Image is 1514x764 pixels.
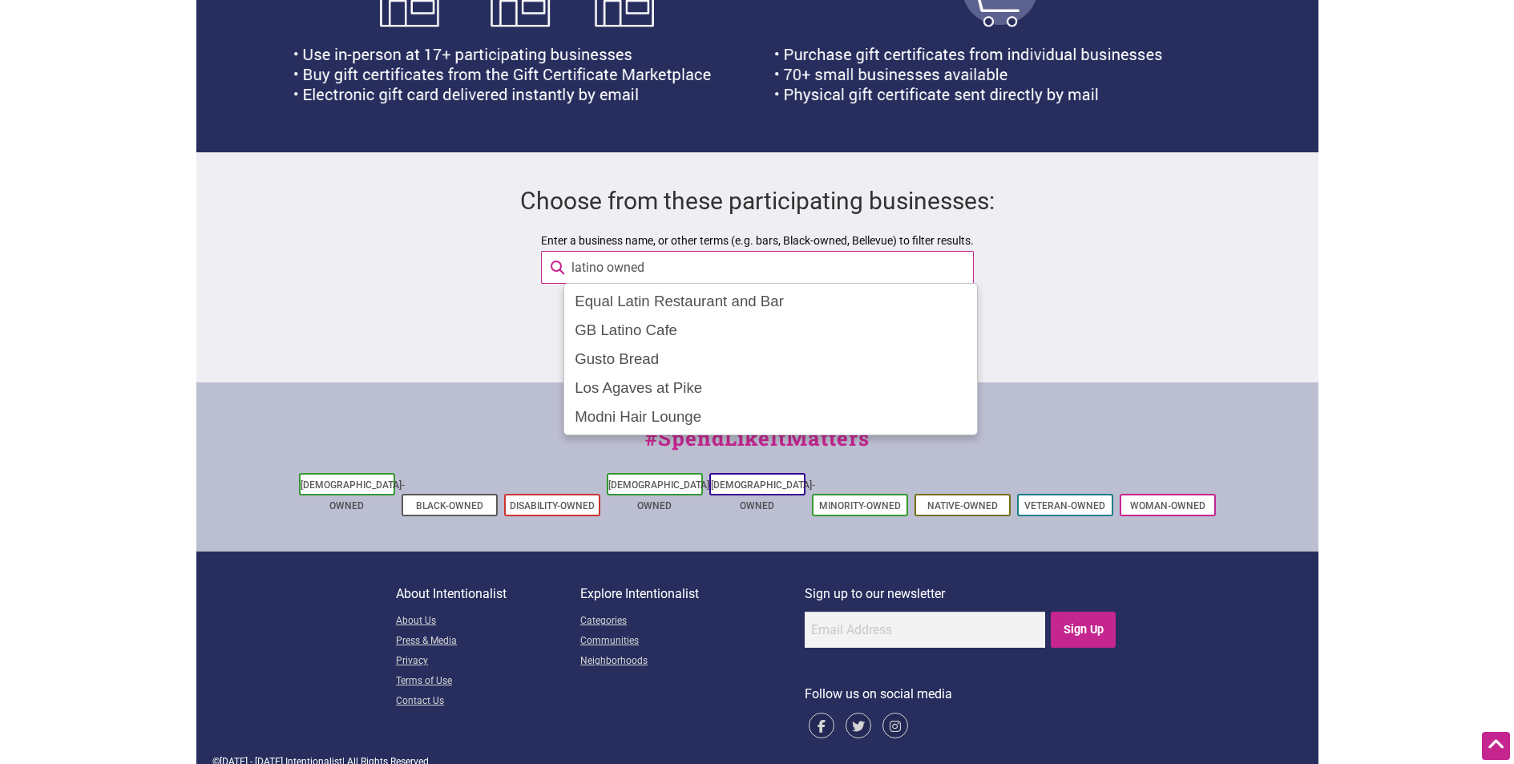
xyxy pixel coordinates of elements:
[819,500,901,511] a: Minority-Owned
[569,316,973,345] div: GB Latino Cafe
[580,584,805,604] p: Explore Intentionalist
[520,184,995,218] h2: Choose from these participating businesses:
[711,479,815,511] a: [DEMOGRAPHIC_DATA]-Owned
[927,500,998,511] a: Native-Owned
[569,287,973,316] div: Equal Latin Restaurant and Bar
[1130,500,1205,511] a: Woman-Owned
[396,652,580,672] a: Privacy
[580,632,805,652] a: Communities
[541,300,974,321] div: Sorry, nothing matches...please try a different term.
[396,672,580,692] a: Terms of Use
[396,692,580,712] a: Contact Us
[196,422,1318,470] div: #SpendLikeItMatters
[805,612,1045,648] input: Email Address
[569,345,973,374] div: Gusto Bread
[1051,612,1116,648] input: Sign Up
[1482,732,1510,760] div: Scroll Back to Top
[541,231,974,251] label: Enter a business name, or other terms (e.g. bars, Black-owned, Bellevue) to filter results.
[580,652,805,672] a: Neighborhoods
[569,402,973,431] div: Modni Hair Lounge
[416,500,483,511] a: Black-Owned
[569,374,973,402] div: Los Agaves at Pike
[396,612,580,632] a: About Us
[805,684,1118,705] p: Follow us on social media
[396,632,580,652] a: Press & Media
[301,479,405,511] a: [DEMOGRAPHIC_DATA]-Owned
[1024,500,1105,511] a: Veteran-Owned
[396,584,580,604] p: About Intentionalist
[608,479,713,511] a: [DEMOGRAPHIC_DATA]-Owned
[805,584,1118,604] p: Sign up to our newsletter
[510,500,595,511] a: Disability-Owned
[580,612,805,632] a: Categories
